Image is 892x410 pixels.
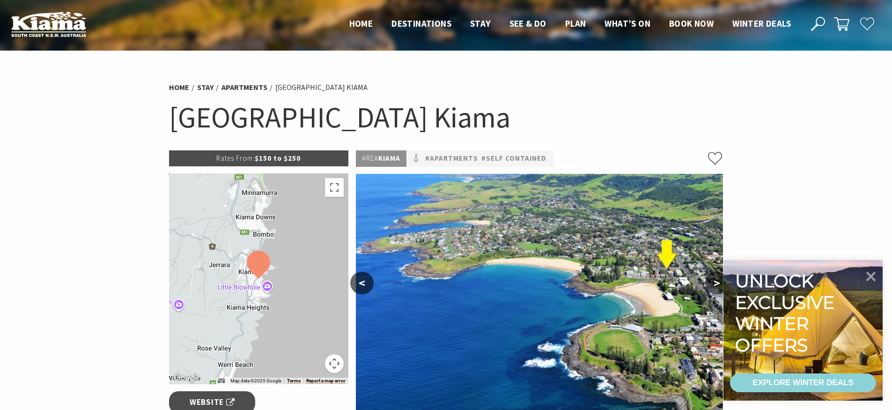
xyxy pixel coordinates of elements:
[350,272,374,294] button: <
[171,372,202,384] a: Open this area in Google Maps (opens a new window)
[218,378,225,384] button: Keyboard shortcuts
[325,354,344,373] button: Map camera controls
[221,82,267,92] a: Apartments
[565,18,586,29] span: Plan
[230,378,281,383] span: Map data ©2025 Google
[669,18,714,29] span: Book now
[735,270,839,356] div: Unlock exclusive winter offers
[169,98,723,136] h1: [GEOGRAPHIC_DATA] Kiama
[275,82,368,94] li: [GEOGRAPHIC_DATA] Kiama
[190,396,235,409] span: Website
[171,372,202,384] img: Google
[705,272,729,294] button: >
[362,154,378,163] span: Area
[470,18,491,29] span: Stay
[356,150,406,167] p: Kiama
[349,18,373,29] span: Home
[306,378,346,384] a: Report a map error
[340,16,800,32] nav: Main Menu
[11,11,86,37] img: Kiama Logo
[216,154,255,163] span: Rates From:
[325,178,344,197] button: Toggle fullscreen view
[481,153,546,164] a: #Self Contained
[604,18,650,29] span: What’s On
[169,82,189,92] a: Home
[391,18,451,29] span: Destinations
[169,150,349,166] p: $150 to $250
[732,18,791,29] span: Winter Deals
[509,18,546,29] span: See & Do
[752,373,853,392] div: EXPLORE WINTER DEALS
[425,153,478,164] a: #Apartments
[287,378,301,384] a: Terms
[730,373,876,392] a: EXPLORE WINTER DEALS
[197,82,214,92] a: Stay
